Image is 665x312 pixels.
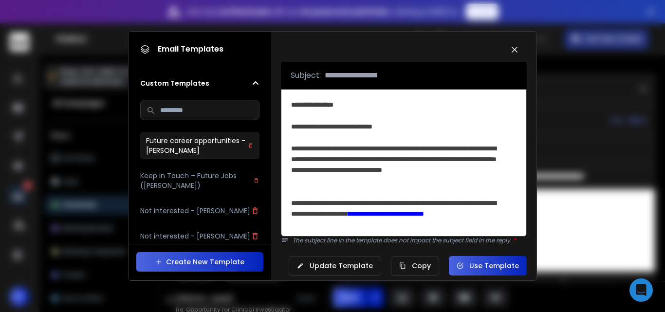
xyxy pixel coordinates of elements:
p: The subject line in the template does not impact the subject field in the [293,237,527,244]
button: Copy [391,256,439,275]
div: Open Intercom Messenger [629,278,653,302]
button: Use Template [449,256,527,275]
span: reply. [496,236,516,244]
button: Update Template [289,256,381,275]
